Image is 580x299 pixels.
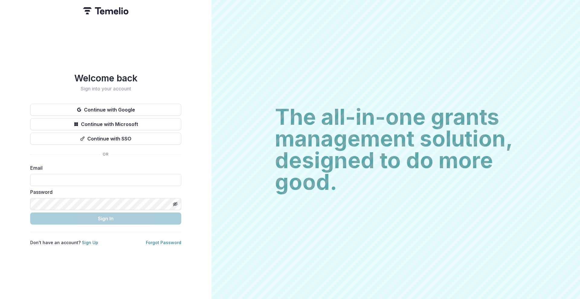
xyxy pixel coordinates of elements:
[30,104,181,116] button: Continue with Google
[30,212,181,225] button: Sign In
[30,239,98,246] p: Don't have an account?
[146,240,181,245] a: Forgot Password
[30,133,181,145] button: Continue with SSO
[83,7,128,14] img: Temelio
[30,73,181,83] h1: Welcome back
[30,86,181,92] h2: Sign into your account
[30,188,178,196] label: Password
[30,164,178,172] label: Email
[30,118,181,130] button: Continue with Microsoft
[170,199,180,209] button: Toggle password visibility
[82,240,98,245] a: Sign Up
